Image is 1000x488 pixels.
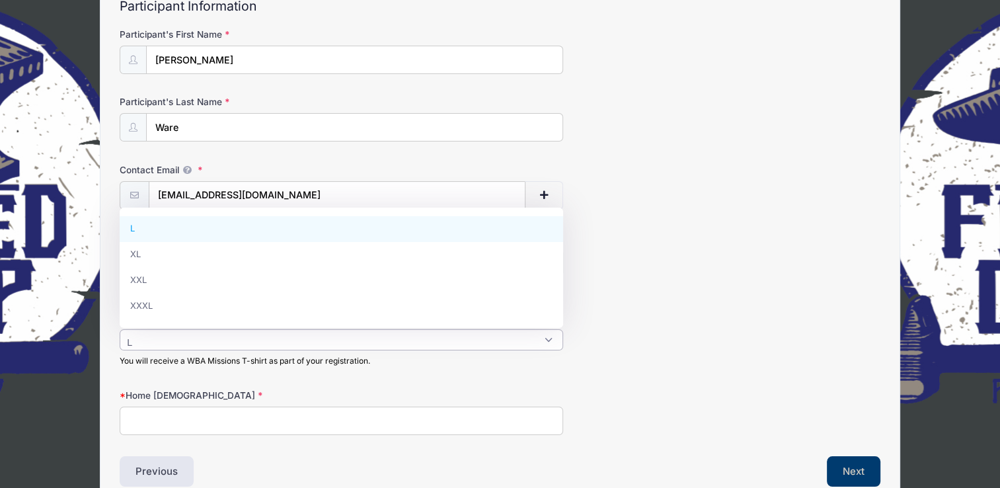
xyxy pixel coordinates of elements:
label: Contact Email [120,163,373,177]
input: Participant's First Name [146,46,563,74]
label: Home [DEMOGRAPHIC_DATA] [120,389,373,402]
li: XXXL [120,294,563,319]
input: Participant's Last Name [146,113,563,142]
div: You will receive a WBA Missions T-shirt as part of your registration. [120,355,563,367]
label: Participant's First Name [120,28,373,41]
label: Participant's Last Name [120,95,373,108]
li: XXL [120,268,563,294]
li: L [120,216,563,242]
button: Previous [120,456,194,487]
input: email@email.com [149,181,526,210]
li: XL [120,242,563,268]
textarea: Search [127,337,141,348]
button: Next [827,456,880,487]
